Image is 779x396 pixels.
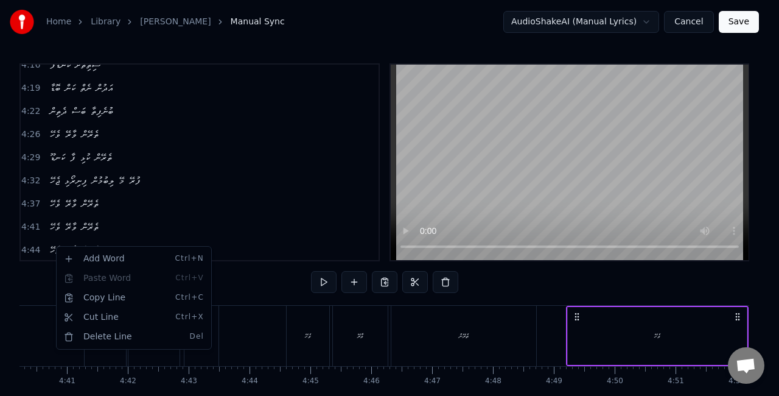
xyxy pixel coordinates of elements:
[59,327,209,347] div: Delete Line
[175,293,204,303] span: Ctrl+C
[59,308,209,327] div: Cut Line
[59,249,209,269] div: Add Word
[59,288,209,308] div: Copy Line
[175,313,204,322] span: Ctrl+X
[175,254,204,264] span: Ctrl+N
[189,332,204,342] span: Del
